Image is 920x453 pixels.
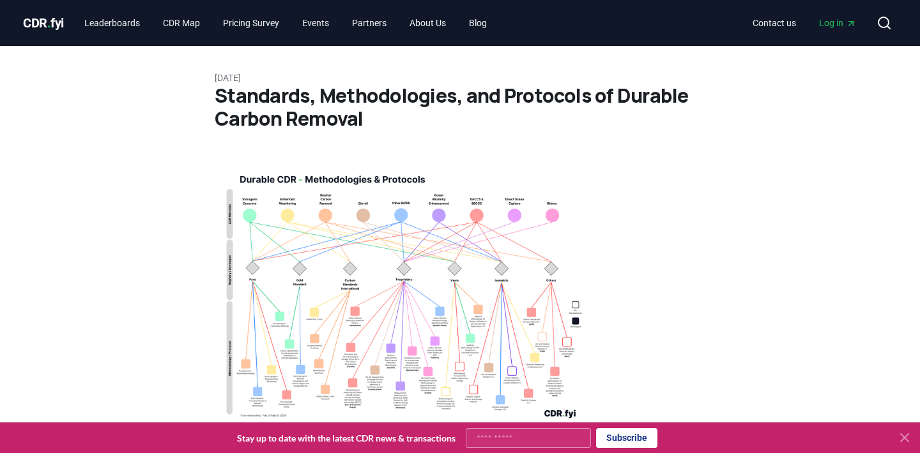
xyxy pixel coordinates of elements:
span: Log in [819,17,856,29]
span: . [47,15,51,31]
a: Events [292,11,339,34]
h1: Standards, Methodologies, and Protocols of Durable Carbon Removal [215,84,705,130]
a: Partners [342,11,397,34]
a: Leaderboards [74,11,150,34]
a: CDR Map [153,11,210,34]
img: blog post image [215,161,588,427]
p: [DATE] [215,71,705,84]
a: Pricing Survey [213,11,289,34]
a: Contact us [742,11,806,34]
nav: Main [74,11,497,34]
a: Blog [459,11,497,34]
nav: Main [742,11,866,34]
span: CDR fyi [23,15,64,31]
a: CDR.fyi [23,14,64,32]
a: Log in [809,11,866,34]
a: About Us [399,11,456,34]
